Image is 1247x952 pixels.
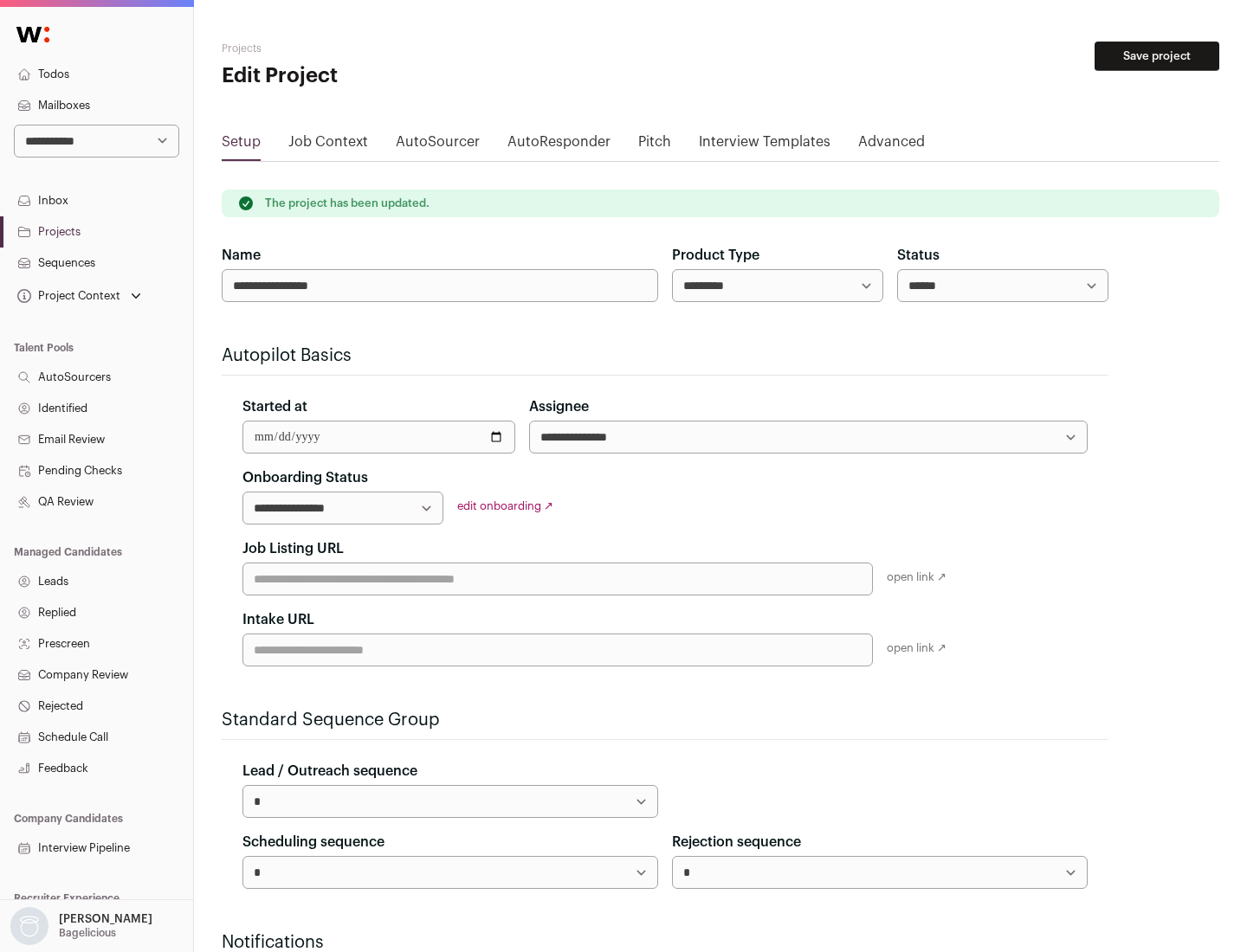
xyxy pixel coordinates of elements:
label: Intake URL [242,609,314,630]
button: Save project [1095,42,1219,71]
p: Bagelicious [59,926,116,940]
h2: Projects [222,42,554,55]
h2: Autopilot Basics [222,344,1108,368]
label: Job Listing URL [242,538,344,559]
label: Product Type [672,245,759,266]
a: Setup [222,132,261,159]
label: Onboarding Status [242,467,368,488]
img: nopic.png [10,907,48,945]
a: edit onboarding ↗ [457,500,553,511]
label: Status [897,245,940,266]
h2: Standard Sequence Group [222,708,1108,732]
label: Name [222,245,261,266]
label: Lead / Outreach sequence [242,761,417,782]
a: Advanced [858,132,925,159]
a: AutoResponder [507,132,611,159]
a: Pitch [638,132,671,159]
p: [PERSON_NAME] [59,912,152,926]
div: Project Context [14,289,120,303]
a: Job Context [288,132,368,159]
a: AutoSourcer [396,132,480,159]
label: Assignee [529,396,589,417]
a: Interview Templates [699,132,830,159]
label: Rejection sequence [672,832,801,852]
p: The project has been updated. [265,196,430,210]
label: Scheduling sequence [242,832,384,852]
button: Open dropdown [14,284,145,308]
h1: Edit Project [222,62,554,90]
img: Wellfound [7,17,59,52]
label: Started at [242,396,307,417]
button: Open dropdown [7,907,156,945]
